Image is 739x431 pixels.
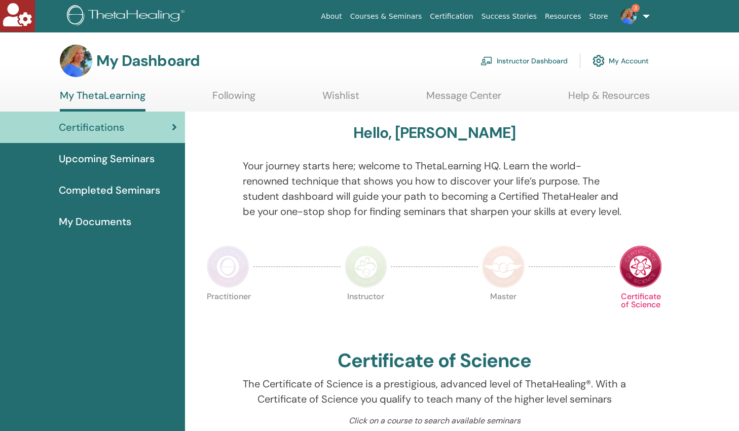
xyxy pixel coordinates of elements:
[585,7,612,26] a: Store
[426,7,477,26] a: Certification
[346,7,426,26] a: Courses & Seminars
[67,5,188,28] img: logo.png
[60,45,92,77] img: default.jpg
[322,89,359,109] a: Wishlist
[338,349,531,373] h2: Certificate of Science
[593,52,605,69] img: cog.svg
[620,8,637,24] img: default.jpg
[59,183,160,198] span: Completed Seminars
[59,214,131,229] span: My Documents
[243,376,626,407] p: The Certificate of Science is a prestigious, advanced level of ThetaHealing®. With a Certificate ...
[632,4,640,12] span: 3
[96,52,200,70] h3: My Dashboard
[345,245,387,288] img: Instructor
[207,245,249,288] img: Practitioner
[426,89,501,109] a: Message Center
[207,293,249,335] p: Practitioner
[59,120,124,135] span: Certifications
[353,124,515,142] h3: Hello, [PERSON_NAME]
[482,293,525,335] p: Master
[541,7,585,26] a: Resources
[481,56,493,65] img: chalkboard-teacher.svg
[568,89,650,109] a: Help & Resources
[212,89,255,109] a: Following
[477,7,541,26] a: Success Stories
[619,293,662,335] p: Certificate of Science
[243,158,626,219] p: Your journey starts here; welcome to ThetaLearning HQ. Learn the world-renowned technique that sh...
[619,245,662,288] img: Certificate of Science
[593,50,649,72] a: My Account
[482,245,525,288] img: Master
[317,7,346,26] a: About
[59,151,155,166] span: Upcoming Seminars
[60,89,145,112] a: My ThetaLearning
[481,50,568,72] a: Instructor Dashboard
[345,293,387,335] p: Instructor
[243,415,626,427] p: Click on a course to search available seminars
